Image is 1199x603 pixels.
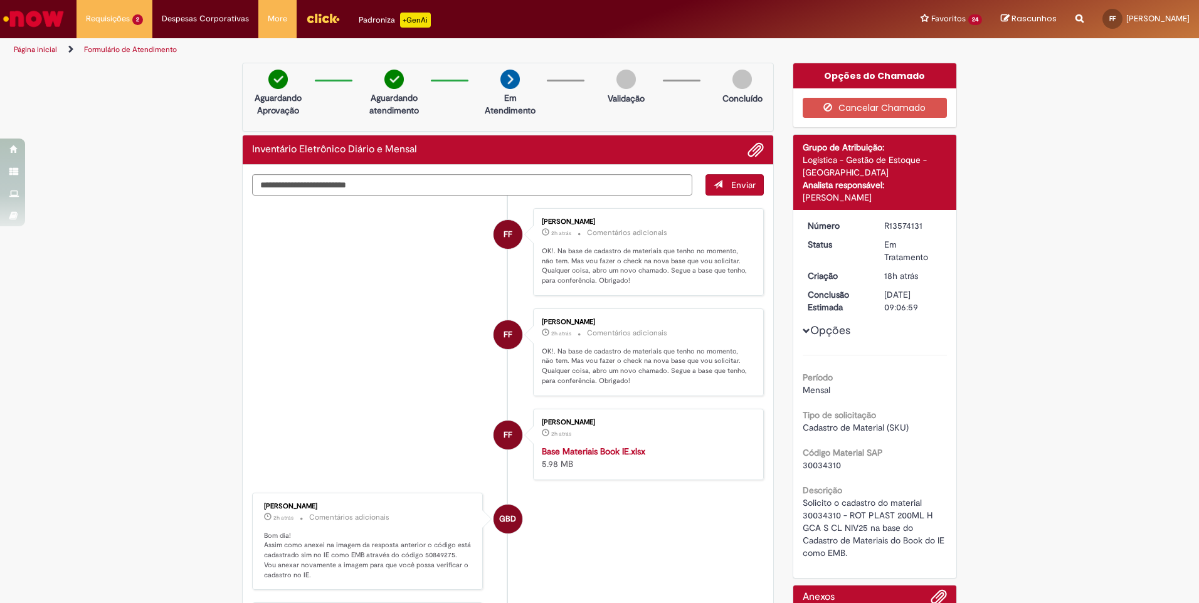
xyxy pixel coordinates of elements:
[793,63,957,88] div: Opções do Chamado
[542,318,751,326] div: [PERSON_NAME]
[132,14,143,25] span: 2
[731,179,756,191] span: Enviar
[384,70,404,89] img: check-circle-green.png
[551,330,571,337] time: 29/09/2025 09:10:44
[504,219,512,249] span: FF
[722,92,763,105] p: Concluído
[542,445,751,470] div: 5.98 MB
[248,92,309,117] p: Aguardando Aprovação
[803,409,876,421] b: Tipo de solicitação
[884,270,918,281] time: 28/09/2025 17:11:17
[587,228,667,238] small: Comentários adicionais
[309,512,389,523] small: Comentários adicionais
[86,13,130,25] span: Requisições
[264,503,473,510] div: [PERSON_NAME]
[747,142,764,158] button: Adicionar anexos
[1,6,66,31] img: ServiceNow
[273,514,293,522] span: 2h atrás
[273,514,293,522] time: 29/09/2025 09:03:44
[306,9,340,28] img: click_logo_yellow_360x200.png
[542,446,645,457] a: Base Materiais Book IE.xlsx
[705,174,764,196] button: Enviar
[494,421,522,449] div: Francisco Marcelino Mendes Filho
[264,531,473,580] p: Bom dia! Assim como anexei na imagem da resposta anterior o código está cadastrado sim no IE como...
[803,497,947,558] span: Solicito o cadastro do material 30034310 - ROT PLAST 200ML H GCA S CL NIV25 na base do Cadastro d...
[500,70,520,89] img: arrow-next.png
[252,174,692,196] textarea: Digite sua mensagem aqui...
[608,92,645,105] p: Validação
[542,419,751,426] div: [PERSON_NAME]
[494,220,522,249] div: Francisco Marcelino Mendes Filho
[616,70,636,89] img: img-circle-grey.png
[798,238,875,251] dt: Status
[1109,14,1116,23] span: FF
[268,13,287,25] span: More
[803,191,948,204] div: [PERSON_NAME]
[803,592,835,603] h2: Anexos
[587,328,667,338] small: Comentários adicionais
[359,13,431,28] div: Padroniza
[803,372,833,383] b: Período
[480,92,541,117] p: Em Atendimento
[803,179,948,191] div: Analista responsável:
[364,92,425,117] p: Aguardando atendimento
[494,505,522,533] div: Giovana Branco De Souza
[803,384,830,396] span: Mensal
[803,154,948,179] div: Logística - Gestão de Estoque - [GEOGRAPHIC_DATA]
[504,420,512,450] span: FF
[542,246,751,286] p: OK!. Na base de cadastro de materiais que tenho no momento, não tem. Mas vou fazer o check na nov...
[884,219,943,232] div: R13574131
[9,38,790,61] ul: Trilhas de página
[551,229,571,237] span: 2h atrás
[803,447,883,458] b: Código Material SAP
[252,144,417,155] h2: Inventário Eletrônico Diário e Mensal Histórico de tíquete
[14,45,57,55] a: Página inicial
[884,238,943,263] div: Em Tratamento
[1001,13,1057,25] a: Rascunhos
[884,288,943,313] div: [DATE] 09:06:59
[803,422,909,433] span: Cadastro de Material (SKU)
[84,45,177,55] a: Formulário de Atendimento
[400,13,431,28] p: +GenAi
[803,459,841,471] span: 30034310
[551,430,571,438] time: 29/09/2025 09:10:42
[803,141,948,154] div: Grupo de Atribuição:
[803,485,842,496] b: Descrição
[542,218,751,226] div: [PERSON_NAME]
[798,270,875,282] dt: Criação
[803,98,948,118] button: Cancelar Chamado
[931,13,966,25] span: Favoritos
[798,288,875,313] dt: Conclusão Estimada
[162,13,249,25] span: Despesas Corporativas
[551,430,571,438] span: 2h atrás
[1126,13,1190,24] span: [PERSON_NAME]
[499,504,516,534] span: GBD
[494,320,522,349] div: Francisco Marcelino Mendes Filho
[542,347,751,386] p: OK!. Na base de cadastro de materiais que tenho no momento, não tem. Mas vou fazer o check na nov...
[268,70,288,89] img: check-circle-green.png
[1011,13,1057,24] span: Rascunhos
[884,270,943,282] div: 28/09/2025 17:11:17
[884,270,918,281] span: 18h atrás
[798,219,875,232] dt: Número
[732,70,752,89] img: img-circle-grey.png
[504,320,512,350] span: FF
[551,330,571,337] span: 2h atrás
[968,14,982,25] span: 24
